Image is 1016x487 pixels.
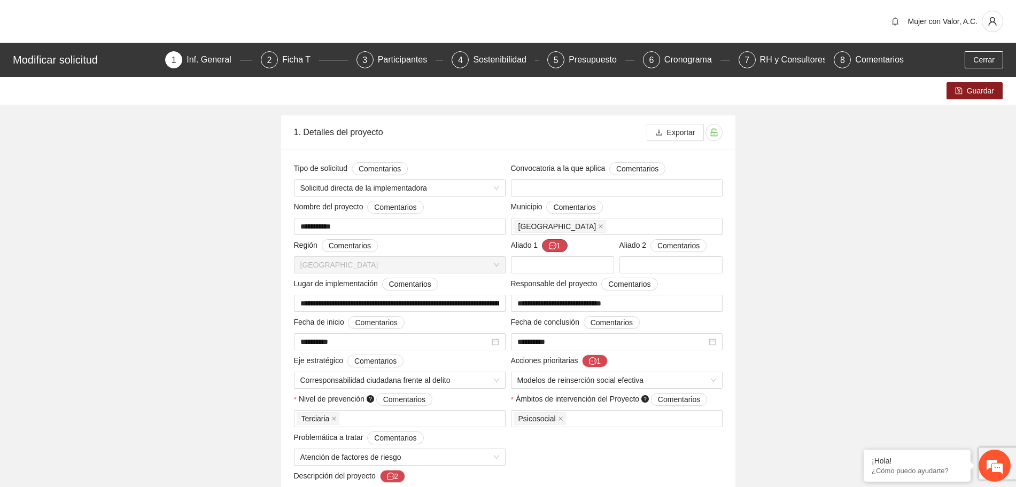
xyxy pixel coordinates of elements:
span: Comentarios [383,394,425,405]
span: Estamos en línea. [62,143,148,250]
span: download [655,129,663,137]
div: Comentarios [855,51,904,68]
span: message [387,473,394,481]
div: ¡Hola! [872,457,963,465]
div: 8Comentarios [834,51,904,68]
span: Solicitud directa de la implementadora [300,180,499,196]
span: Comentarios [329,240,371,252]
button: saveGuardar [947,82,1003,99]
span: Comentarios [374,432,416,444]
span: Aliado 2 [619,239,707,252]
button: bell [887,13,904,30]
div: Chatee con nosotros ahora [56,54,180,68]
div: Minimizar ventana de chat en vivo [175,5,201,31]
span: Psicosocial [514,412,566,425]
span: Guardar [967,85,994,97]
span: Ámbitos de intervención del Proyecto [516,393,707,406]
button: Acciones prioritarias [582,355,608,367]
button: Nivel de prevención question-circle [376,393,432,406]
div: 1. Detalles del proyecto [294,117,647,147]
span: Problemática a tratar [294,431,424,444]
span: 7 [744,56,749,65]
button: Fecha de conclusión [584,316,640,329]
span: save [955,87,963,96]
span: Modelos de reinserción social efectiva [517,372,716,388]
span: Acciones prioritarias [511,355,608,367]
span: Atención de factores de riesgo [300,449,499,465]
button: Tipo de solicitud [352,162,408,175]
span: Mujer con Valor, A.C. [908,17,978,26]
span: Aliado 1 [511,239,568,252]
span: Fecha de inicio [294,316,405,329]
span: Fecha de conclusión [511,316,640,329]
button: Aliado 1 [542,239,568,252]
button: Cerrar [965,51,1003,68]
div: 3Participantes [356,51,444,68]
span: 2 [267,56,272,65]
span: Chihuahua [300,257,499,273]
span: Chihuahua [514,220,607,233]
div: 2Ficha T [261,51,348,68]
div: Cronograma [664,51,720,68]
span: Comentarios [389,278,431,290]
span: question-circle [367,395,374,403]
div: Sostenibilidad [473,51,535,68]
button: Región [322,239,378,252]
span: Descripción del proyecto [294,470,406,483]
span: user [982,17,1003,26]
span: 1 [172,56,176,65]
span: Exportar [667,127,695,138]
button: Convocatoria a la que aplica [609,162,665,175]
span: 3 [362,56,367,65]
span: [GEOGRAPHIC_DATA] [518,221,596,232]
div: 1Inf. General [165,51,252,68]
div: 4Sostenibilidad [452,51,539,68]
span: message [589,357,596,366]
button: Responsable del proyecto [601,278,657,290]
span: Psicosocial [518,413,556,425]
span: Responsable del proyecto [511,278,658,290]
span: message [549,242,556,250]
span: 5 [554,56,559,65]
span: Comentarios [657,240,700,252]
span: 8 [840,56,845,65]
span: Comentarios [591,317,633,328]
span: Municipio [511,201,603,214]
button: user [982,11,1003,32]
span: close [558,416,563,421]
span: Comentarios [355,317,397,328]
span: Comentarios [658,394,700,405]
div: Ficha T [282,51,319,68]
span: Comentarios [553,201,595,213]
span: Eje estratégico [294,355,404,367]
span: Nombre del proyecto [294,201,424,214]
span: Tipo de solicitud [294,162,408,175]
div: Modificar solicitud [13,51,159,68]
span: Convocatoria a la que aplica [511,162,666,175]
button: Problemática a tratar [367,431,423,444]
button: Ámbitos de intervención del Proyecto question-circle [651,393,707,406]
span: close [598,224,603,229]
button: Descripción del proyecto [380,470,406,483]
button: downloadExportar [647,124,704,141]
span: 6 [649,56,654,65]
button: Municipio [546,201,602,214]
span: Comentarios [374,201,416,213]
span: close [331,416,337,421]
button: Aliado 2 [650,239,707,252]
button: Lugar de implementación [382,278,438,290]
div: RH y Consultores [760,51,835,68]
span: bell [887,17,903,26]
button: Nombre del proyecto [367,201,423,214]
span: Comentarios [608,278,650,290]
div: Inf. General [187,51,240,68]
span: question-circle [641,395,649,403]
span: Comentarios [354,355,397,367]
span: Corresponsabilidad ciudadana frente al delito [300,372,499,388]
span: Nivel de prevención [299,393,432,406]
div: 7RH y Consultores [739,51,826,68]
textarea: Escriba su mensaje y pulse “Intro” [5,292,204,329]
button: unlock [705,124,723,141]
div: 6Cronograma [643,51,730,68]
span: Terciaria [301,413,330,425]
